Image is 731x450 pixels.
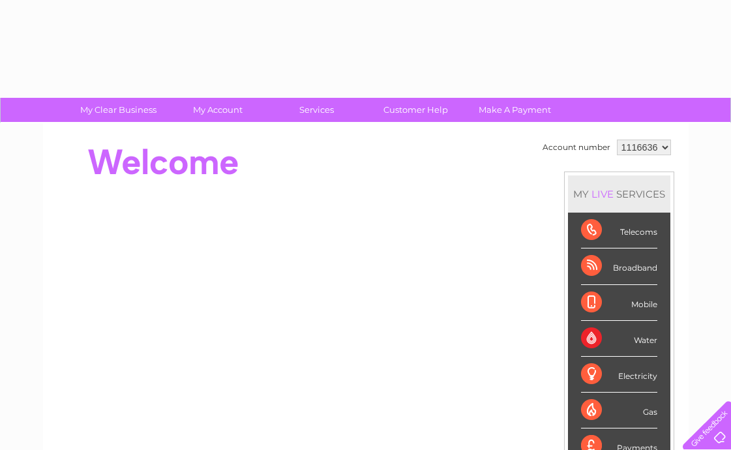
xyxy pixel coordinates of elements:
div: Telecoms [581,213,657,248]
div: Broadband [581,248,657,284]
div: LIVE [589,188,616,200]
div: Water [581,321,657,357]
div: Gas [581,393,657,428]
a: Customer Help [362,98,470,122]
a: My Account [164,98,271,122]
div: Mobile [581,285,657,321]
div: MY SERVICES [568,175,670,213]
div: Electricity [581,357,657,393]
a: Services [263,98,370,122]
a: My Clear Business [65,98,172,122]
td: Account number [539,136,614,158]
a: Make A Payment [461,98,569,122]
